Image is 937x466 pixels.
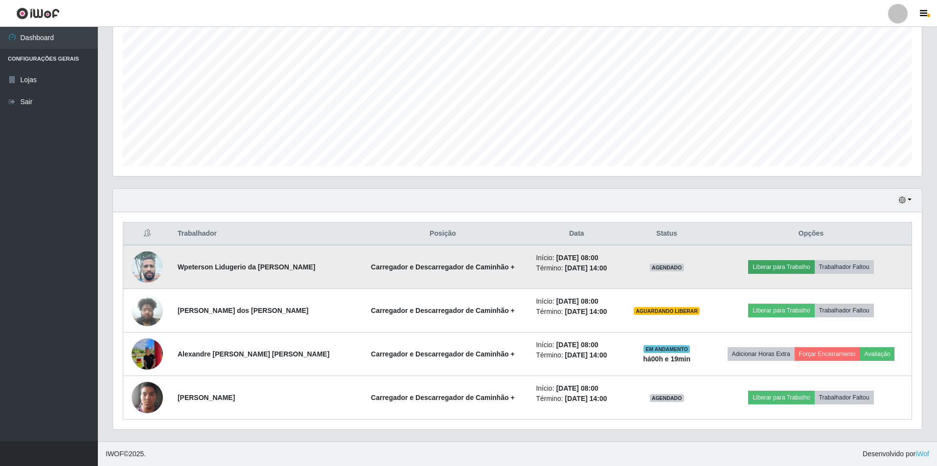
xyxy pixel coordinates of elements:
li: Término: [536,350,617,360]
img: 1758031618241.jpeg [132,377,163,418]
img: CoreUI Logo [16,7,60,20]
strong: [PERSON_NAME] dos [PERSON_NAME] [178,307,309,314]
strong: [PERSON_NAME] [178,394,235,401]
th: Status [623,222,710,245]
button: Trabalhador Faltou [815,260,874,274]
time: [DATE] 08:00 [556,384,598,392]
button: Liberar para Trabalho [748,391,814,404]
li: Início: [536,253,617,263]
button: Forçar Encerramento [795,347,860,361]
th: Opções [710,222,912,245]
a: iWof [915,450,929,458]
time: [DATE] 14:00 [565,308,607,315]
li: Término: [536,263,617,273]
span: AGENDADO [650,394,684,402]
strong: Carregador e Descarregador de Caminhão + [371,307,515,314]
span: AGUARDANDO LIBERAR [634,307,700,315]
span: AGENDADO [650,264,684,271]
span: © 2025 . [106,449,146,459]
button: Avaliação [860,347,895,361]
img: 1746027724956.jpeg [132,246,163,288]
button: Trabalhador Faltou [815,304,874,317]
span: Desenvolvido por [863,449,929,459]
li: Início: [536,340,617,350]
img: 1748622275930.jpeg [132,289,163,331]
strong: Carregador e Descarregador de Caminhão + [371,350,515,358]
strong: Carregador e Descarregador de Caminhão + [371,394,515,401]
span: IWOF [106,450,124,458]
th: Posição [356,222,530,245]
strong: Wpeterson Lidugerio da [PERSON_NAME] [178,263,316,271]
span: EM ANDAMENTO [643,345,690,353]
strong: Carregador e Descarregador de Caminhão + [371,263,515,271]
button: Trabalhador Faltou [815,391,874,404]
img: 1751250700019.jpeg [132,333,163,375]
li: Início: [536,296,617,307]
li: Término: [536,307,617,317]
button: Liberar para Trabalho [748,260,814,274]
time: [DATE] 14:00 [565,395,607,402]
time: [DATE] 08:00 [556,341,598,349]
time: [DATE] 14:00 [565,264,607,272]
time: [DATE] 08:00 [556,297,598,305]
li: Término: [536,394,617,404]
li: Início: [536,383,617,394]
th: Trabalhador [172,222,356,245]
button: Liberar para Trabalho [748,304,814,317]
th: Data [530,222,623,245]
strong: há 00 h e 19 min [643,355,690,363]
button: Adicionar Horas Extra [728,347,795,361]
time: [DATE] 08:00 [556,254,598,262]
strong: Alexandre [PERSON_NAME] [PERSON_NAME] [178,350,329,358]
time: [DATE] 14:00 [565,351,607,359]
